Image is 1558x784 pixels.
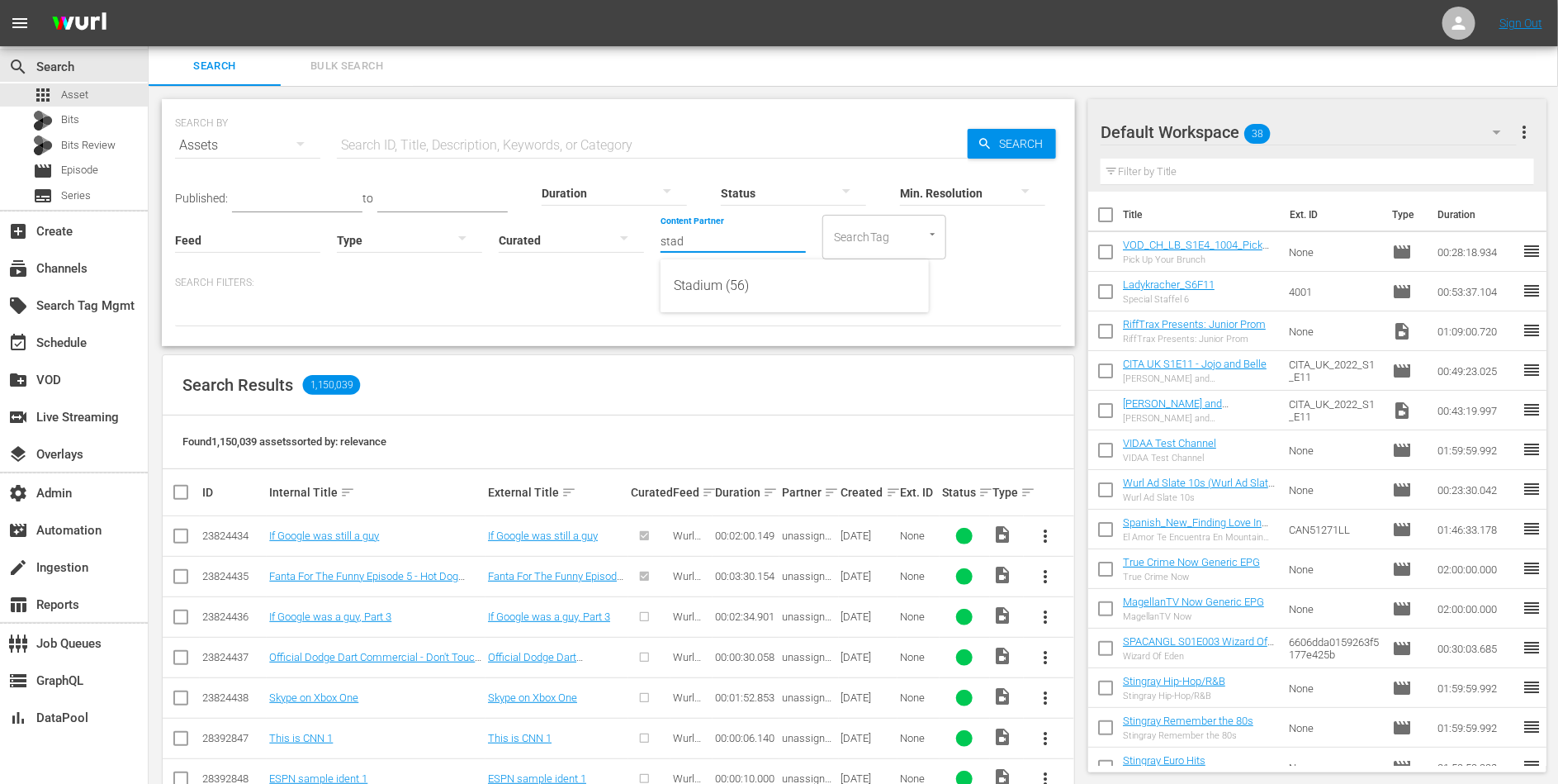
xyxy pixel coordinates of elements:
div: [DATE] [841,530,895,542]
span: Published: [175,192,228,205]
span: reorder [1522,281,1541,301]
span: VOD [8,370,28,390]
p: Search Filters: [175,276,1062,290]
th: Title [1123,192,1280,238]
div: Type [992,482,1021,502]
span: Schedule [8,333,28,353]
div: Internal Title [269,482,483,502]
span: Search [992,129,1056,159]
td: 02:00:00.000 [1431,589,1522,629]
a: Stingray Euro Hits [1123,754,1205,767]
span: unassigned [782,691,831,716]
div: Partner [782,482,836,502]
span: reorder [1522,400,1541,420]
div: Wizard Of Eden [1123,651,1276,662]
span: Live Streaming [8,407,28,427]
a: If Google was a guy, Part 3 [269,611,391,623]
span: DataPool [8,708,28,728]
span: Wurl HLS Test [673,611,701,648]
a: Ladykracher_S6F11 [1123,278,1215,291]
span: sort [763,485,778,500]
span: sort [340,485,355,500]
span: Wurl Channel IDs [673,732,708,769]
a: This is CNN 1 [269,732,333,744]
span: Search Tag Mgmt [8,296,28,316]
span: reorder [1522,598,1541,618]
span: Found 1,150,039 assets sorted by: relevance [182,435,386,448]
span: Video [992,525,1012,544]
button: more_vert [1026,719,1066,758]
div: 23824438 [202,691,264,704]
span: reorder [1522,717,1541,737]
div: 23824436 [202,611,264,623]
div: True Crime Now [1123,572,1260,582]
div: [DATE] [841,651,895,663]
a: Official Dodge Dart Commercial - Don't Touch My Dart [269,651,481,676]
div: Bits Review [33,135,53,155]
span: reorder [1522,638,1541,658]
a: CITA UK S1E11 - Jojo and Belle [1123,358,1267,370]
div: [PERSON_NAME] and [PERSON_NAME] [1123,413,1276,424]
div: Stingray Hip-Hop/R&B [1123,691,1225,701]
span: Episode [1392,282,1412,302]
span: Wurl HLS Test [673,570,701,607]
td: None [1282,708,1386,748]
div: 00:00:30.058 [715,651,777,663]
span: Episode [1392,440,1412,460]
span: sort [702,485,717,500]
a: This is CNN 1 [488,732,552,744]
div: [DATE] [841,570,895,582]
span: Episode [1392,242,1412,262]
span: Video [992,565,1012,585]
a: Wurl Ad Slate 10s (Wurl Ad Slate 10s (00:30:00)) [1123,477,1275,501]
td: 00:53:37.104 [1431,272,1522,311]
span: 38 [1244,116,1271,151]
td: 01:59:59.992 [1431,668,1522,708]
span: more_vert [1036,648,1056,668]
td: 01:09:00.720 [1431,311,1522,351]
a: Official Dodge Dart Commercial - Don't Touch My Dart [488,651,625,688]
button: more_vert [1026,638,1066,677]
div: None [900,732,937,744]
span: unassigned [782,732,831,757]
span: Wurl HLS Test [673,530,701,567]
span: Video [992,646,1012,666]
td: CAN51271LL [1282,510,1386,549]
a: Stingray Hip-Hop/R&B [1123,675,1225,687]
td: None [1282,668,1386,708]
th: Ext. ID [1280,192,1382,238]
span: unassigned [782,611,831,635]
span: Create [8,221,28,241]
th: Duration [1428,192,1527,238]
td: 00:30:03.685 [1431,629,1522,668]
span: Series [33,186,53,206]
span: Video [1392,401,1412,421]
span: Episode [1392,480,1412,500]
div: 23824434 [202,530,264,542]
div: Curated [631,486,668,499]
span: Search Results [182,375,293,395]
span: Episode [1392,639,1412,658]
span: Episode [61,162,98,178]
div: 23824435 [202,570,264,582]
div: 00:02:00.149 [715,530,777,542]
td: 01:59:59.992 [1431,708,1522,748]
div: Pick Up Your Brunch [1123,254,1276,265]
a: Skype on Xbox One [269,691,358,704]
a: Skype on Xbox One [488,691,577,704]
span: Job Queues [8,634,28,653]
div: [DATE] [841,611,895,623]
span: Episode [1392,718,1412,738]
div: Feed [673,482,710,502]
td: None [1282,311,1386,351]
td: None [1282,232,1386,272]
span: unassigned [782,530,831,554]
th: Type [1382,192,1428,238]
span: Episode [33,161,53,181]
td: 00:23:30.042 [1431,470,1522,510]
a: MagellanTV Now Generic EPG [1123,596,1264,608]
div: 23824437 [202,651,264,663]
img: ans4CAIJ8jUAAAAAAAAAAAAAAAAAAAAAAAAgQb4GAAAAAAAAAAAAAAAAAAAAAAAAJMjXAAAAAAAAAAAAAAAAAAAAAAAAgAT5G... [40,4,119,43]
div: Wurl Ad Slate 10s [1123,492,1276,503]
span: Episode [1392,678,1412,698]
